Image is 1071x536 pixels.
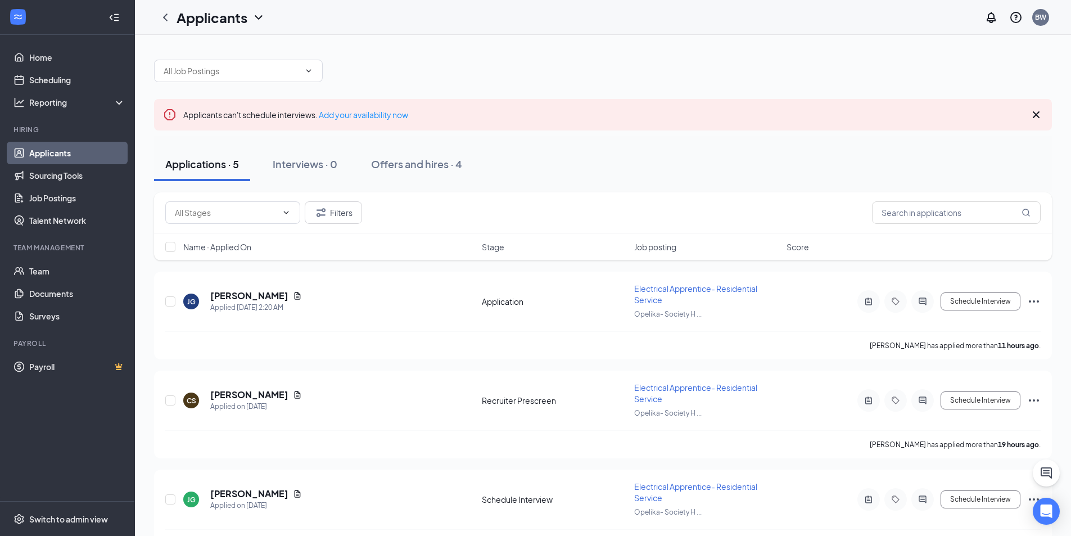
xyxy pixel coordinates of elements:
div: Interviews · 0 [273,157,337,171]
svg: Ellipses [1027,493,1041,506]
svg: Tag [889,297,902,306]
svg: ChevronDown [304,66,313,75]
button: ChatActive [1033,460,1060,487]
div: Offers and hires · 4 [371,157,462,171]
div: Hiring [13,125,123,134]
div: Schedule Interview [482,494,627,505]
svg: ChatActive [1040,466,1053,480]
svg: ChevronDown [282,208,291,217]
div: Reporting [29,97,126,108]
svg: Settings [13,514,25,525]
div: Open Intercom Messenger [1033,498,1060,525]
svg: QuestionInfo [1009,11,1023,24]
svg: Notifications [984,11,998,24]
span: Opelika- Society H ... [634,409,702,417]
a: Job Postings [29,187,125,209]
svg: ActiveNote [862,396,875,405]
div: Applied [DATE] 2:20 AM [210,302,302,313]
div: BW [1035,12,1046,22]
a: Applicants [29,142,125,164]
span: Electrical Apprentice- Residential Service [634,481,757,503]
a: Add your availability now [319,110,408,120]
span: Job posting [634,241,676,253]
a: Talent Network [29,209,125,232]
a: PayrollCrown [29,355,125,378]
div: Application [482,296,627,307]
svg: ChevronDown [252,11,265,24]
div: Applications · 5 [165,157,239,171]
span: Name · Applied On [183,241,251,253]
div: CS [187,396,196,406]
a: Home [29,46,125,69]
div: Payroll [13,339,123,348]
div: Team Management [13,243,123,253]
svg: Analysis [13,97,25,108]
span: Applicants can't schedule interviews. [183,110,408,120]
div: Switch to admin view [29,514,108,525]
svg: Tag [889,396,902,405]
svg: Cross [1029,108,1043,121]
input: All Stages [175,206,277,219]
h5: [PERSON_NAME] [210,389,288,401]
svg: ActiveChat [916,396,929,405]
svg: ActiveNote [862,297,875,306]
p: [PERSON_NAME] has applied more than . [870,440,1041,449]
a: Team [29,260,125,282]
input: Search in applications [872,201,1041,224]
h5: [PERSON_NAME] [210,488,288,500]
div: Applied on [DATE] [210,401,302,412]
svg: Error [163,108,177,121]
input: All Job Postings [164,65,300,77]
svg: WorkstreamLogo [12,11,24,22]
span: Opelika- Society H ... [634,310,702,318]
div: JG [187,495,196,505]
svg: ActiveChat [916,297,929,306]
h5: [PERSON_NAME] [210,290,288,302]
span: Opelika- Society H ... [634,508,702,516]
svg: Ellipses [1027,295,1041,308]
a: Sourcing Tools [29,164,125,187]
div: JG [187,297,196,307]
a: Documents [29,282,125,305]
svg: ChevronLeft [159,11,172,24]
svg: Ellipses [1027,394,1041,407]
a: Scheduling [29,69,125,91]
button: Filter Filters [305,201,362,224]
a: Surveys [29,305,125,327]
svg: Document [293,489,302,498]
p: [PERSON_NAME] has applied more than . [870,341,1041,350]
svg: Tag [889,495,902,504]
button: Schedule Interview [941,391,1020,409]
svg: Collapse [109,12,120,23]
span: Electrical Apprentice- Residential Service [634,283,757,305]
b: 19 hours ago [998,440,1039,449]
svg: ActiveNote [862,495,875,504]
svg: Document [293,291,302,300]
div: Applied on [DATE] [210,500,302,511]
button: Schedule Interview [941,292,1020,310]
h1: Applicants [177,8,247,27]
span: Stage [482,241,504,253]
span: Score [787,241,809,253]
svg: MagnifyingGlass [1022,208,1031,217]
span: Electrical Apprentice- Residential Service [634,382,757,404]
svg: ActiveChat [916,495,929,504]
svg: Document [293,390,302,399]
svg: Filter [314,206,328,219]
div: Recruiter Prescreen [482,395,627,406]
b: 11 hours ago [998,341,1039,350]
button: Schedule Interview [941,490,1020,508]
